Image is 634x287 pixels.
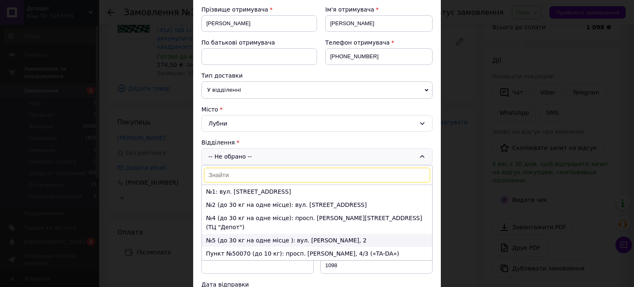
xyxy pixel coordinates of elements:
div: Лубни [201,115,433,132]
li: №2 (до 30 кг на одне місце): вул. [STREET_ADDRESS] [202,198,432,211]
span: Тип доставки [201,72,243,79]
div: Відділення [201,138,433,147]
li: №4 (до 30 кг на одне місце): просп. [PERSON_NAME][STREET_ADDRESS] (ТЦ "Депот") [202,211,432,234]
li: Пункт №50070 (до 10 кг): просп. [PERSON_NAME], 4/3 («TA-DA») [202,247,432,260]
span: По батькові отримувача [201,39,275,46]
div: -- Не обрано -- [201,148,433,165]
input: Знайти [204,168,430,183]
span: Телефон отримувача [325,39,390,46]
span: Прізвище отримувача [201,6,268,13]
input: +380 [325,48,433,65]
li: №5 (до 30 кг на одне місце ): вул. [PERSON_NAME], 2 [202,234,432,247]
span: Ім'я отримувача [325,6,374,13]
li: №1: вул. [STREET_ADDRESS] [202,185,432,198]
div: Місто [201,105,433,114]
span: У відділенні [201,81,433,99]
